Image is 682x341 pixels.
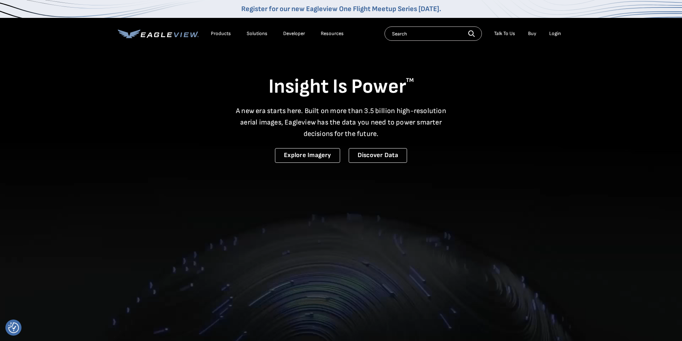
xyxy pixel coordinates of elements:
[283,30,305,37] a: Developer
[406,77,414,84] sup: TM
[275,148,340,163] a: Explore Imagery
[118,74,565,99] h1: Insight Is Power
[8,322,19,333] button: Consent Preferences
[549,30,561,37] div: Login
[232,105,451,140] p: A new era starts here. Built on more than 3.5 billion high-resolution aerial images, Eagleview ha...
[241,5,441,13] a: Register for our new Eagleview One Flight Meetup Series [DATE].
[528,30,536,37] a: Buy
[384,26,482,41] input: Search
[247,30,267,37] div: Solutions
[494,30,515,37] div: Talk To Us
[321,30,344,37] div: Resources
[8,322,19,333] img: Revisit consent button
[211,30,231,37] div: Products
[349,148,407,163] a: Discover Data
